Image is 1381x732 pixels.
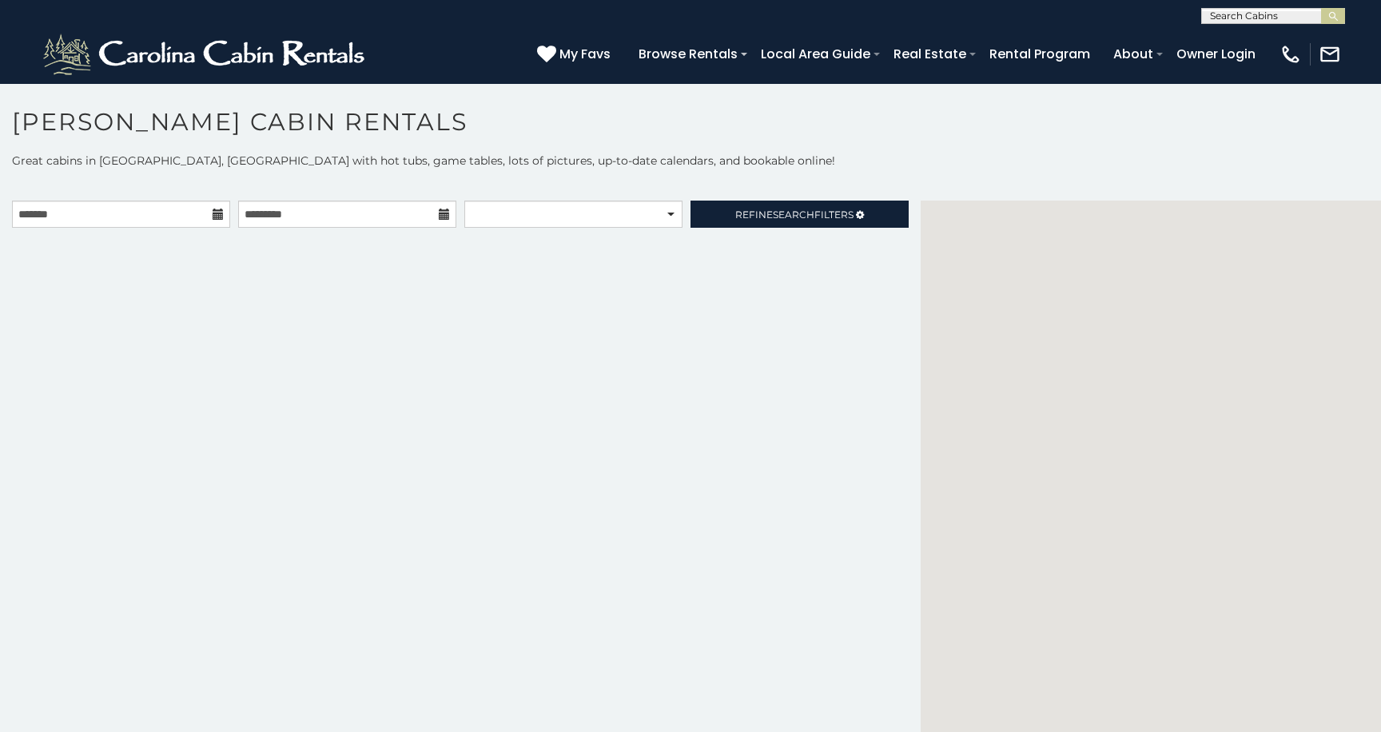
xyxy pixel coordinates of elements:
a: Rental Program [981,40,1098,68]
span: My Favs [559,44,611,64]
span: Search [773,209,814,221]
img: mail-regular-white.png [1319,43,1341,66]
a: Browse Rentals [631,40,746,68]
img: White-1-2.png [40,30,372,78]
a: RefineSearchFilters [690,201,909,228]
a: About [1105,40,1161,68]
a: My Favs [537,44,615,65]
span: Refine Filters [735,209,854,221]
a: Real Estate [886,40,974,68]
img: phone-regular-white.png [1280,43,1302,66]
a: Local Area Guide [753,40,878,68]
a: Owner Login [1168,40,1264,68]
